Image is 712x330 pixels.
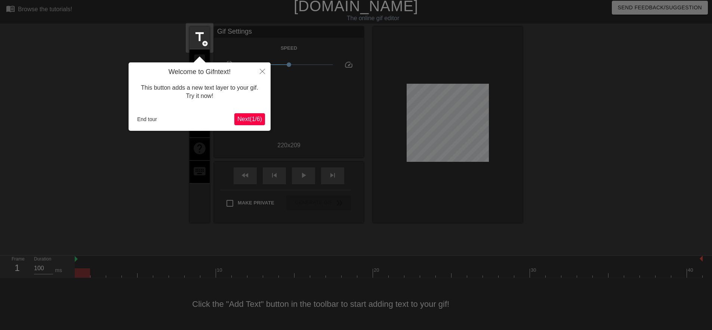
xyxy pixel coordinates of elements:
span: Next ( 1 / 6 ) [237,116,262,122]
h4: Welcome to Gifntext! [134,68,265,76]
div: This button adds a new text layer to your gif. Try it now! [134,76,265,108]
button: End tour [134,114,160,125]
button: Next [234,113,265,125]
button: Close [254,62,271,80]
